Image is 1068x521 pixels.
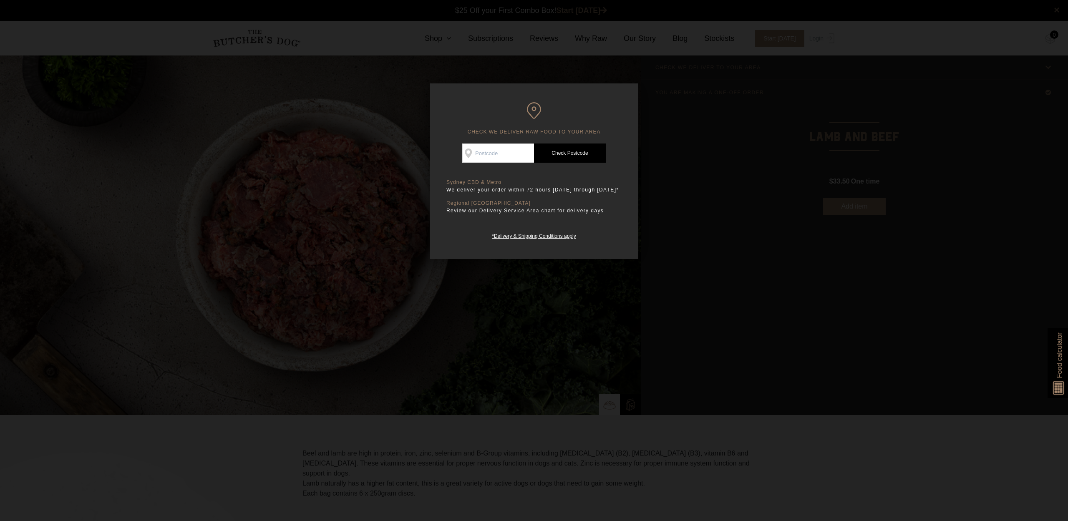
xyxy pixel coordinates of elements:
p: Review our Delivery Service Area chart for delivery days [446,206,622,215]
p: We deliver your order within 72 hours [DATE] through [DATE]* [446,186,622,194]
a: *Delivery & Shipping Conditions apply [492,231,576,239]
p: Regional [GEOGRAPHIC_DATA] [446,200,622,206]
span: Food calculator [1054,332,1064,378]
a: Check Postcode [534,143,606,163]
input: Postcode [462,143,534,163]
h6: CHECK WE DELIVER RAW FOOD TO YOUR AREA [446,102,622,135]
p: Sydney CBD & Metro [446,179,622,186]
